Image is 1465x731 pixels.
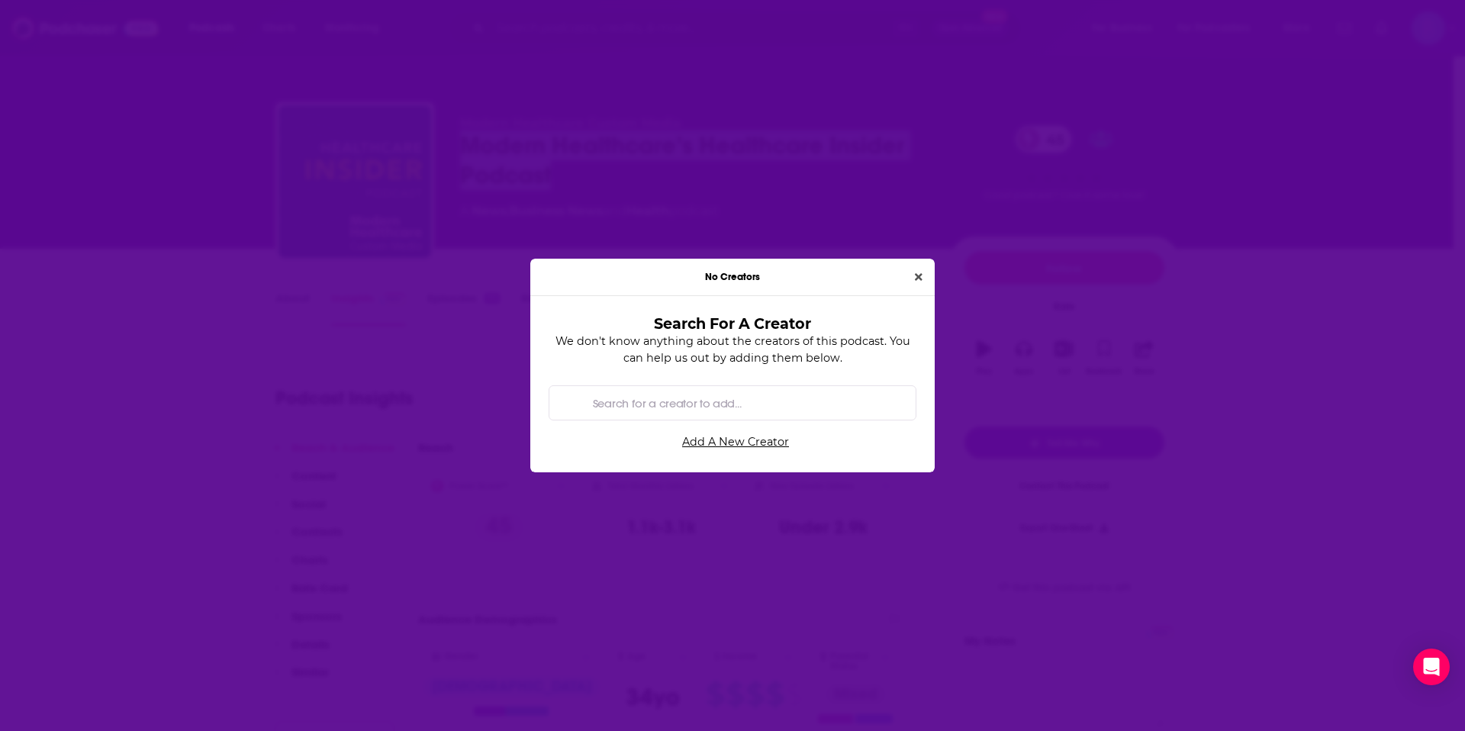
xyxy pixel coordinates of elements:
input: Search for a creator to add... [587,385,903,420]
div: Search by entity type [549,385,916,420]
div: Open Intercom Messenger [1413,649,1450,685]
h3: Search For A Creator [573,314,892,333]
button: Close [909,269,929,286]
p: We don't know anything about the creators of this podcast. You can help us out by adding them below. [549,333,916,367]
a: Add A New Creator [555,430,916,455]
div: No Creators [530,259,935,296]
